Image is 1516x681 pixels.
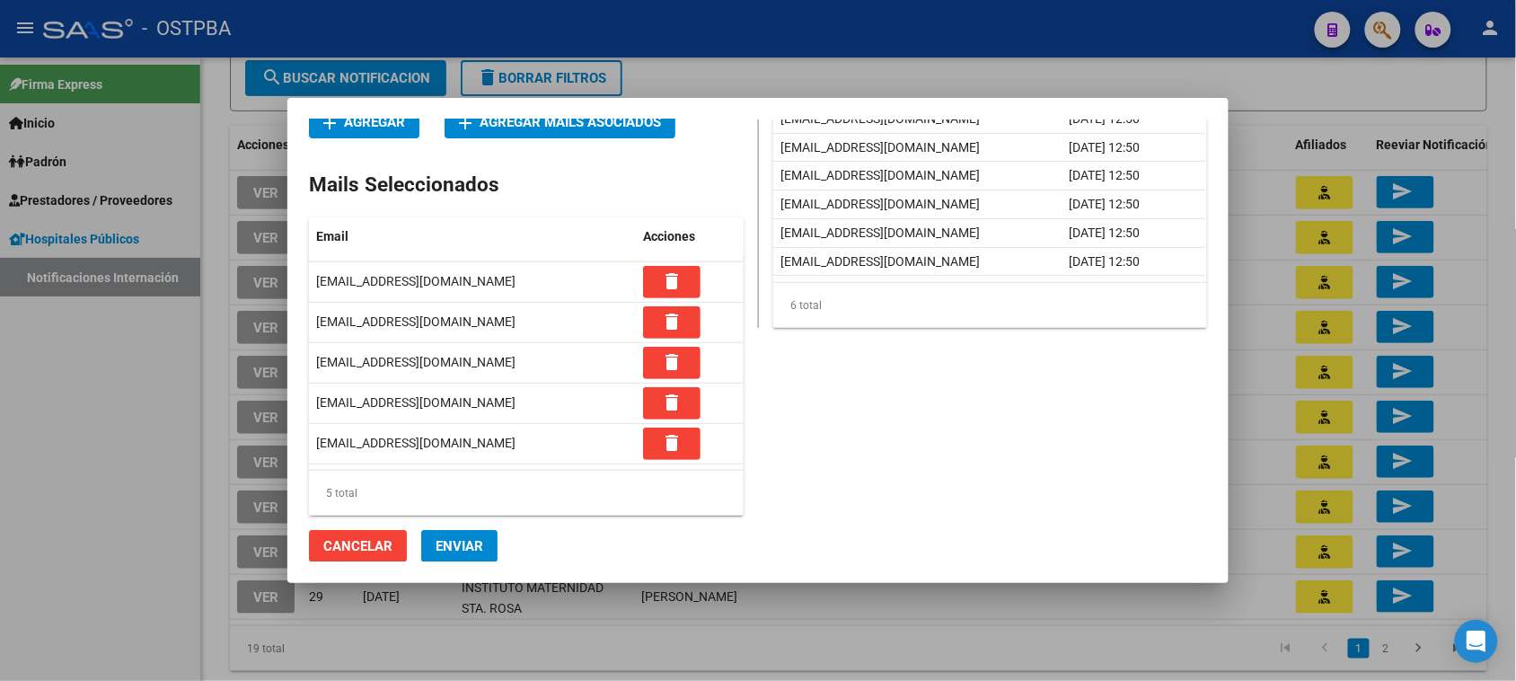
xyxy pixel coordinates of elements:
[1070,254,1141,269] span: [DATE] 12:50
[316,314,516,329] span: ostpba@grupompsalud.com.ar
[316,395,516,410] span: analiafernanda@gmail.com
[316,274,516,288] span: auditoriamedica@grupompsalud.com.ar
[643,229,695,243] span: Acciones
[1070,226,1141,240] span: [DATE] 12:50
[780,197,980,211] span: [EMAIL_ADDRESS][DOMAIN_NAME]
[780,140,980,155] span: [EMAIL_ADDRESS][DOMAIN_NAME]
[323,114,405,130] span: Agregar
[309,217,636,256] datatable-header-cell: Email
[1070,168,1141,182] span: [DATE] 12:50
[661,432,683,454] mat-icon: delete
[1070,197,1141,211] span: [DATE] 12:50
[780,226,980,240] span: [EMAIL_ADDRESS][DOMAIN_NAME]
[780,254,980,269] span: [EMAIL_ADDRESS][DOMAIN_NAME]
[323,538,392,554] span: Cancelar
[773,283,1207,328] div: 6 total
[780,111,980,126] span: [EMAIL_ADDRESS][DOMAIN_NAME]
[316,229,348,243] span: Email
[661,270,683,292] mat-icon: delete
[309,471,744,516] div: 5 total
[459,114,661,130] span: Agregar mails asociados
[421,530,498,562] button: Enviar
[316,436,516,450] span: surprensa@ostpba.com.ar
[445,106,675,138] button: Agregar mails asociados
[316,355,516,369] span: hp@grupompsalud.com.ar
[661,351,683,373] mat-icon: delete
[636,217,744,256] datatable-header-cell: Acciones
[1455,620,1498,663] div: Open Intercom Messenger
[319,112,340,134] mat-icon: add
[1070,140,1141,155] span: [DATE] 12:50
[1070,111,1141,126] span: [DATE] 12:50
[780,168,980,182] span: [EMAIL_ADDRESS][DOMAIN_NAME]
[309,106,419,138] button: Agregar
[661,311,683,332] mat-icon: delete
[309,530,407,562] button: Cancelar
[436,538,483,554] span: Enviar
[661,392,683,413] mat-icon: delete
[309,170,744,200] h2: Mails Seleccionados
[454,112,476,134] mat-icon: add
